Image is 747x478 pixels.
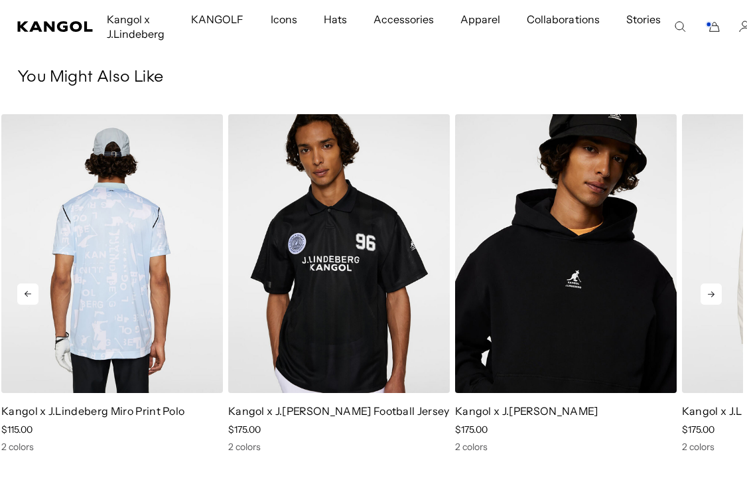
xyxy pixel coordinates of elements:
summary: Search here [674,21,686,33]
a: Kangol x J.[PERSON_NAME] [455,404,598,418]
img: Kangol x J.Lindeberg Paul Football Jersey [228,114,450,392]
a: Kangol [17,21,94,32]
span: $175.00 [682,424,714,436]
span: $175.00 [228,424,261,436]
h3: You Might Also Like [17,68,722,88]
div: 2 colors [455,441,677,453]
div: 2 colors [228,441,450,453]
div: 3 of 5 [450,114,677,452]
span: $175.00 [455,424,488,436]
span: $115.00 [1,424,33,436]
img: Kangol x J.Lindeberg Roberto Hoodie [455,114,677,392]
div: 2 colors [1,441,223,453]
img: Kangol x J.Lindeberg Miro Print Polo [1,114,223,392]
button: Cart [705,21,720,33]
a: Kangol x J.[PERSON_NAME] Football Jersey [228,404,450,418]
a: Kangol x J.Lindeberg Miro Print Polo [1,404,185,418]
div: 2 of 5 [223,114,450,452]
